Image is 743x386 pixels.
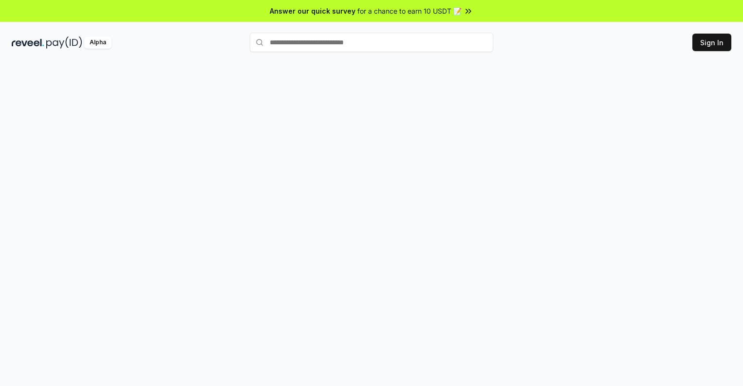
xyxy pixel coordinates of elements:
[692,34,731,51] button: Sign In
[46,37,82,49] img: pay_id
[357,6,462,16] span: for a chance to earn 10 USDT 📝
[12,37,44,49] img: reveel_dark
[270,6,355,16] span: Answer our quick survey
[84,37,111,49] div: Alpha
